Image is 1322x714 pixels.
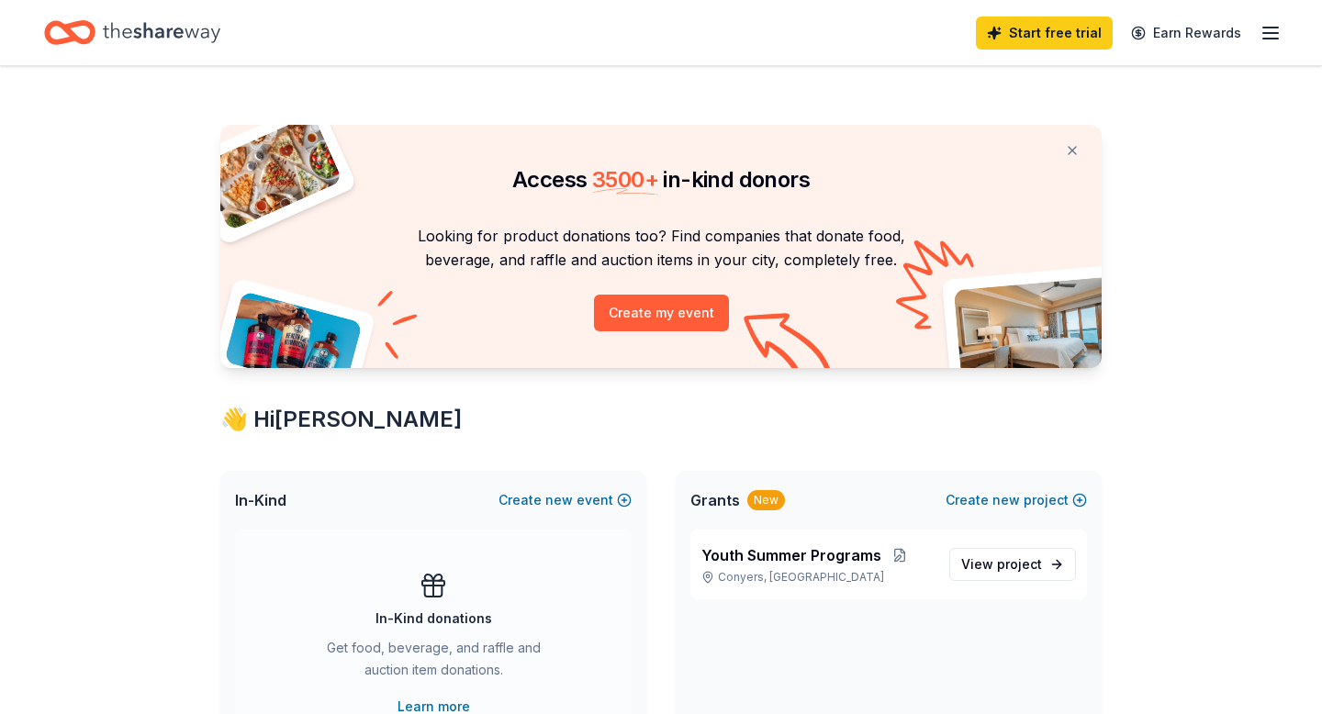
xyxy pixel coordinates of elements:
[242,224,1080,273] p: Looking for product donations too? Find companies that donate food, beverage, and raffle and auct...
[1120,17,1252,50] a: Earn Rewards
[512,166,810,193] span: Access in-kind donors
[499,489,632,511] button: Createnewevent
[701,544,881,566] span: Youth Summer Programs
[992,489,1020,511] span: new
[961,553,1042,575] span: View
[44,11,220,54] a: Home
[701,570,935,585] p: Conyers, [GEOGRAPHIC_DATA]
[744,313,835,382] img: Curvy arrow
[235,489,286,511] span: In-Kind
[308,637,558,688] div: Get food, beverage, and raffle and auction item donations.
[200,114,343,231] img: Pizza
[592,166,658,193] span: 3500 +
[375,608,492,630] div: In-Kind donations
[976,17,1113,50] a: Start free trial
[220,405,1102,434] div: 👋 Hi [PERSON_NAME]
[594,295,729,331] button: Create my event
[690,489,740,511] span: Grants
[949,548,1076,581] a: View project
[946,489,1087,511] button: Createnewproject
[747,490,785,510] div: New
[997,556,1042,572] span: project
[545,489,573,511] span: new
